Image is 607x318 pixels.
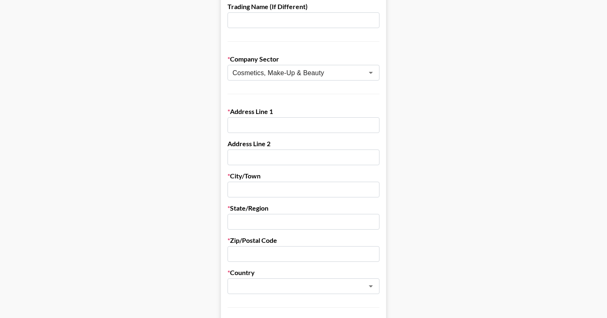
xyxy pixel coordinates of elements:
button: Open [365,280,377,292]
label: Address Line 2 [228,140,379,148]
label: State/Region [228,204,379,212]
label: Address Line 1 [228,107,379,116]
label: City/Town [228,172,379,180]
button: Open [365,67,377,78]
label: Zip/Postal Code [228,236,379,244]
label: Company Sector [228,55,379,63]
label: Country [228,268,379,277]
label: Trading Name (If Different) [228,2,379,11]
